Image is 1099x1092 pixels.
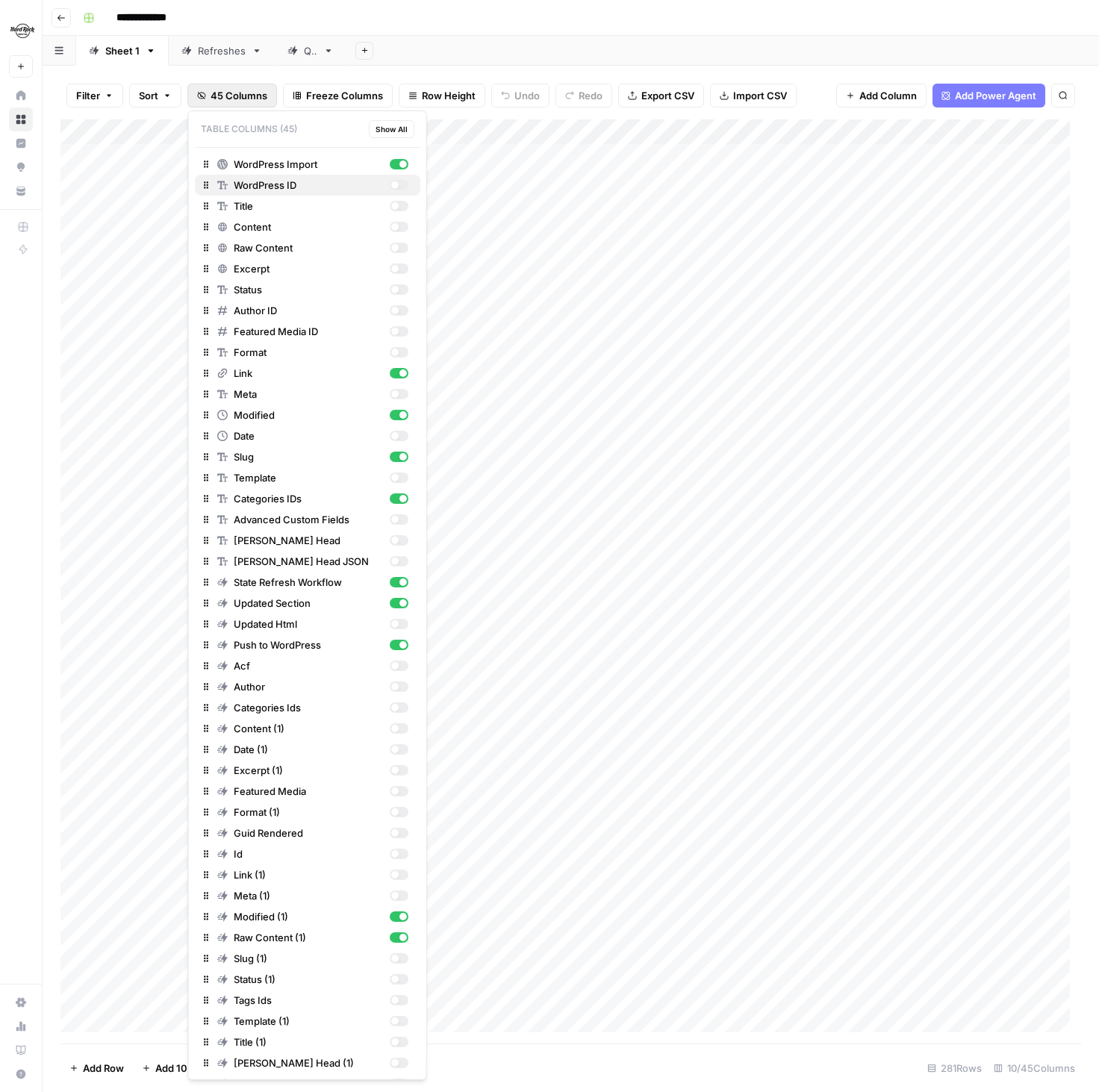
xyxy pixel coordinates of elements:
span: State Refresh Workflow [234,575,384,590]
span: 45 Columns [211,88,267,103]
span: Raw Content [234,240,384,255]
span: Categories IDs [234,491,384,506]
button: Add Column [836,84,927,107]
span: Featured Media [234,784,384,799]
span: Categories Ids [234,700,384,715]
span: Status [234,282,384,297]
button: Help + Support [9,1062,33,1086]
button: Undo [491,84,549,107]
span: Date (1) [234,742,384,757]
span: WordPress ID [234,178,384,193]
span: Row Height [422,88,476,103]
span: Format [234,345,384,360]
a: Sheet 1 [76,36,169,66]
div: 281 Rows [921,1056,988,1080]
span: Template [234,470,384,485]
span: Title (1) [234,1035,384,1049]
div: 10/45 Columns [988,1056,1081,1080]
span: Link (1) [234,867,384,882]
span: Slug [234,449,384,464]
button: Row Height [399,84,485,107]
span: [PERSON_NAME] Head JSON [234,554,384,569]
a: Usage [9,1014,33,1038]
span: [PERSON_NAME] Head [234,533,384,548]
span: [PERSON_NAME] Head (1) [234,1055,384,1070]
button: Export CSV [618,84,704,107]
span: Show All [376,123,408,135]
span: Raw Content (1) [234,930,384,945]
button: Add 10 Rows [133,1056,224,1080]
span: Updated Section [234,596,384,611]
span: Sort [139,88,158,103]
span: Status (1) [234,972,384,987]
a: Your Data [9,179,33,203]
span: Title [234,199,384,213]
span: Push to WordPress [234,637,384,652]
button: Filter [66,84,123,107]
span: Meta (1) [234,888,384,903]
span: Link [234,366,384,381]
span: Featured Media ID [234,324,384,339]
div: 45 Columns [188,110,427,1080]
span: Add Row [83,1061,124,1076]
span: Modified (1) [234,909,384,924]
button: Add Row [60,1056,133,1080]
button: Show All [369,120,414,138]
span: WordPress Import [234,157,384,172]
span: Guid Rendered [234,826,384,840]
span: Add Power Agent [955,88,1036,103]
span: Modified [234,408,384,422]
a: Browse [9,107,33,131]
span: Add 10 Rows [155,1061,215,1076]
span: Author [234,679,384,694]
span: Content (1) [234,721,384,736]
button: Redo [555,84,612,107]
button: Import CSV [710,84,797,107]
span: Tags Ids [234,993,384,1008]
span: Filter [76,88,100,103]
span: Updated Html [234,617,384,631]
button: Freeze Columns [283,84,393,107]
a: Learning Hub [9,1038,33,1062]
a: Settings [9,990,33,1014]
span: Freeze Columns [306,88,383,103]
img: Hard Rock Digital Logo [9,17,36,44]
span: Acf [234,658,384,673]
span: Excerpt (1) [234,763,384,778]
span: Template (1) [234,1014,384,1029]
span: Undo [514,88,540,103]
a: Insights [9,131,33,155]
span: Author ID [234,303,384,318]
a: QA [275,36,346,66]
span: Export CSV [641,88,694,103]
button: 45 Columns [187,84,277,107]
span: [PERSON_NAME] Head Json [234,1076,384,1091]
button: Sort [129,84,181,107]
span: Slug (1) [234,951,384,966]
a: Home [9,84,33,107]
span: Content [234,219,384,234]
span: Id [234,846,384,861]
span: Add Column [859,88,917,103]
div: Sheet 1 [105,43,140,58]
div: QA [304,43,317,58]
a: Opportunities [9,155,33,179]
a: Refreshes [169,36,275,66]
span: Meta [234,387,384,402]
span: Date [234,428,384,443]
p: Table Columns (45) [195,117,420,141]
button: Workspace: Hard Rock Digital [9,12,33,49]
span: Redo [579,88,603,103]
button: Add Power Agent [933,84,1045,107]
span: Excerpt [234,261,384,276]
div: Refreshes [198,43,246,58]
span: Advanced Custom Fields [234,512,384,527]
span: Import CSV [733,88,787,103]
span: Format (1) [234,805,384,820]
